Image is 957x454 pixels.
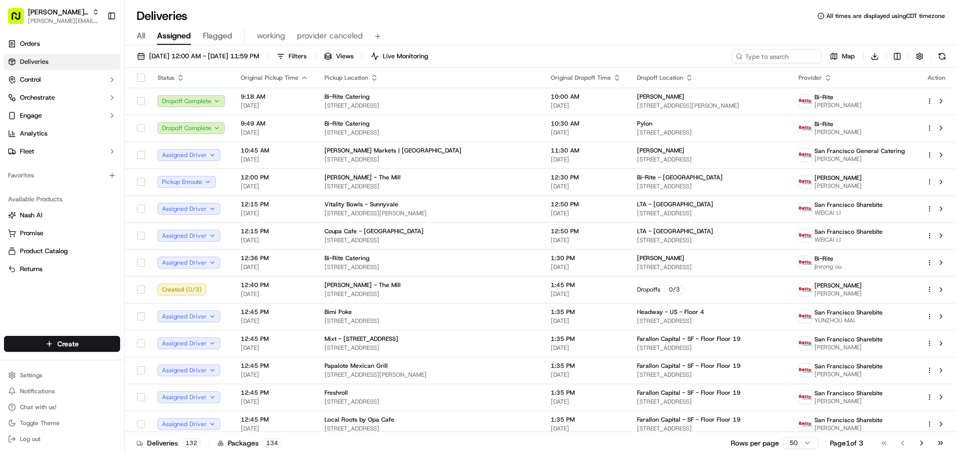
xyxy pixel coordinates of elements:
[28,17,99,25] span: [PERSON_NAME][EMAIL_ADDRESS][DOMAIN_NAME]
[814,120,833,128] span: Bi-Rite
[10,224,18,232] div: 📗
[814,335,883,343] span: San Francisco Sharebite
[83,181,86,189] span: •
[551,416,621,424] span: 1:35 PM
[814,182,862,190] span: [PERSON_NAME]
[637,102,783,110] span: [STREET_ADDRESS][PERSON_NAME]
[551,263,621,271] span: [DATE]
[551,120,621,128] span: 10:30 AM
[157,30,191,42] span: Assigned
[799,364,812,377] img: betty.jpg
[203,30,232,42] span: Flagged
[637,200,713,208] span: LTA - [GEOGRAPHIC_DATA]
[241,182,309,190] span: [DATE]
[4,191,120,207] div: Available Products
[551,200,621,208] span: 12:50 PM
[637,120,652,128] span: Pylon
[324,281,401,289] span: [PERSON_NAME] - The Mill
[551,362,621,370] span: 1:35 PM
[551,155,621,163] span: [DATE]
[4,261,120,277] button: Returns
[814,255,833,263] span: Bi-Rite
[241,362,309,370] span: 12:45 PM
[814,370,883,378] span: [PERSON_NAME]
[324,93,369,101] span: Bi-Rite Catering
[551,308,621,316] span: 1:35 PM
[324,120,369,128] span: Bi-Rite Catering
[158,122,225,134] button: Dropoff Complete
[6,219,80,237] a: 📗Knowledge Base
[324,389,348,397] span: Freshroll
[935,49,949,63] button: Refresh
[4,54,120,70] a: Deliveries
[241,335,309,343] span: 12:45 PM
[158,418,220,430] button: Assigned Driver
[99,247,121,255] span: Pylon
[324,209,535,217] span: [STREET_ADDRESS][PERSON_NAME]
[26,64,179,75] input: Got a question? Start typing here...
[4,225,120,241] button: Promise
[31,154,81,162] span: [PERSON_NAME]
[297,30,363,42] span: provider canceled
[324,290,535,298] span: [STREET_ADDRESS]
[799,256,812,269] img: betty.jpg
[4,90,120,106] button: Orchestrate
[84,224,92,232] div: 💻
[637,335,741,343] span: Farallon Capital - SF - Floor Floor 19
[798,74,822,82] span: Provider
[551,371,621,379] span: [DATE]
[241,263,309,271] span: [DATE]
[814,101,862,109] span: [PERSON_NAME]
[814,389,883,397] span: San Francisco Sharebite
[551,236,621,244] span: [DATE]
[158,257,220,269] button: Assigned Driver
[551,74,611,82] span: Original Dropoff Time
[799,418,812,431] img: betty.jpg
[88,181,109,189] span: [DATE]
[21,95,39,113] img: 8571987876998_91fb9ceb93ad5c398215_72.jpg
[551,93,621,101] span: 10:00 AM
[336,52,353,61] span: Views
[241,200,309,208] span: 12:15 PM
[241,147,309,154] span: 10:45 AM
[20,419,60,427] span: Toggle Theme
[637,308,704,316] span: Headway - US - Floor 4
[8,247,116,256] a: Product Catalog
[324,236,535,244] span: [STREET_ADDRESS]
[842,52,855,61] span: Map
[664,285,684,294] div: 0 / 3
[158,310,220,322] button: Assigned Driver
[637,209,783,217] span: [STREET_ADDRESS]
[551,254,621,262] span: 1:30 PM
[20,435,40,443] span: Log out
[814,282,862,290] span: [PERSON_NAME]
[4,384,120,398] button: Notifications
[4,432,120,446] button: Log out
[551,102,621,110] span: [DATE]
[637,236,783,244] span: [STREET_ADDRESS]
[324,227,424,235] span: Coupa Cafe - [GEOGRAPHIC_DATA]
[20,129,47,138] span: Analytics
[814,155,905,163] span: [PERSON_NAME]
[57,339,79,349] span: Create
[4,167,120,183] div: Favorites
[324,74,368,82] span: Pickup Location
[241,102,309,110] span: [DATE]
[289,52,307,61] span: Filters
[551,335,621,343] span: 1:35 PM
[241,416,309,424] span: 12:45 PM
[158,337,220,349] button: Assigned Driver
[20,93,55,102] span: Orchestrate
[814,228,883,236] span: San Francisco Sharebite
[241,209,309,217] span: [DATE]
[637,317,783,325] span: [STREET_ADDRESS]
[324,335,398,343] span: Mixt - [STREET_ADDRESS]
[241,155,309,163] span: [DATE]
[241,281,309,289] span: 12:40 PM
[8,265,116,274] a: Returns
[637,93,684,101] span: [PERSON_NAME]
[814,147,905,155] span: San Francisco General Catering
[137,30,145,42] span: All
[799,175,812,188] img: betty.jpg
[551,425,621,433] span: [DATE]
